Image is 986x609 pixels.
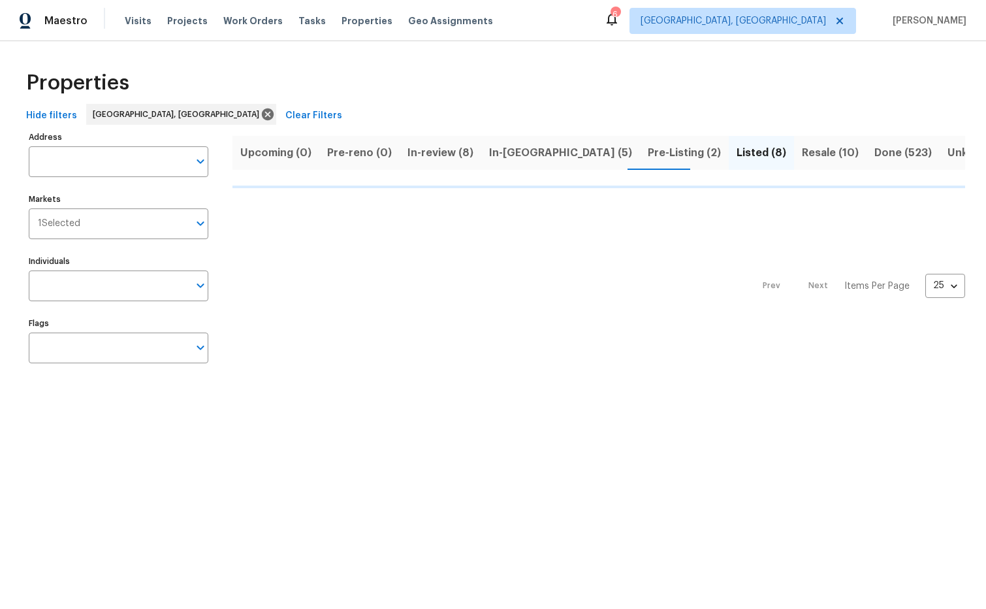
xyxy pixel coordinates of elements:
span: Upcoming (0) [240,144,311,162]
label: Individuals [29,257,208,265]
div: [GEOGRAPHIC_DATA], [GEOGRAPHIC_DATA] [86,104,276,125]
label: Markets [29,195,208,203]
span: Done (523) [874,144,932,162]
span: Maestro [44,14,87,27]
span: Resale (10) [802,144,859,162]
span: Geo Assignments [408,14,493,27]
label: Flags [29,320,208,327]
span: Listed (8) [737,144,786,162]
span: Projects [167,14,208,27]
button: Open [191,214,210,233]
p: Items Per Page [844,280,910,293]
span: Work Orders [223,14,283,27]
span: Tasks [298,16,326,25]
span: [GEOGRAPHIC_DATA], [GEOGRAPHIC_DATA] [641,14,826,27]
button: Open [191,276,210,295]
button: Clear Filters [280,104,347,128]
span: Hide filters [26,108,77,124]
span: [GEOGRAPHIC_DATA], [GEOGRAPHIC_DATA] [93,108,264,121]
label: Address [29,133,208,141]
span: Pre-reno (0) [327,144,392,162]
span: Properties [26,76,129,90]
div: 6 [611,8,620,21]
span: 1 Selected [38,218,80,229]
button: Open [191,338,210,357]
button: Open [191,152,210,171]
span: Visits [125,14,151,27]
span: [PERSON_NAME] [887,14,966,27]
button: Hide filters [21,104,82,128]
span: In-[GEOGRAPHIC_DATA] (5) [489,144,632,162]
span: Properties [342,14,392,27]
span: Clear Filters [285,108,342,124]
span: In-review (8) [407,144,473,162]
div: 25 [925,269,965,303]
span: Pre-Listing (2) [648,144,721,162]
nav: Pagination Navigation [750,196,965,376]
